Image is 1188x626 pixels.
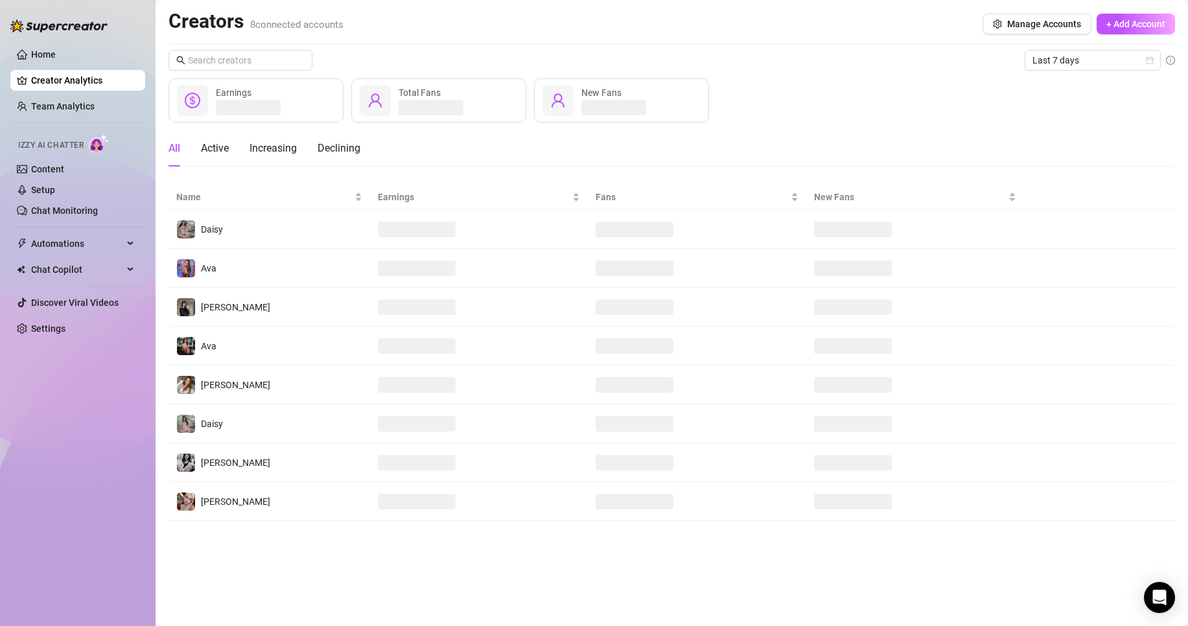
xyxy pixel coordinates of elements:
span: info-circle [1166,56,1175,65]
th: Name [169,185,370,210]
a: Discover Viral Videos [31,297,119,308]
span: Chat Copilot [31,259,123,280]
div: Open Intercom Messenger [1144,582,1175,613]
th: New Fans [806,185,1025,210]
span: user [550,93,566,108]
h2: Creators [169,9,344,34]
a: Team Analytics [31,101,95,111]
span: Daisy [201,224,223,235]
span: dollar-circle [185,93,200,108]
span: Izzy AI Chatter [18,139,84,152]
span: Last 7 days [1032,51,1153,70]
img: Ava [177,337,195,355]
span: [PERSON_NAME] [201,302,270,312]
img: Paige [177,376,195,394]
span: Ava [201,263,216,273]
img: Daisy [177,415,195,433]
div: All [169,141,180,156]
img: Ava [177,259,195,277]
span: [PERSON_NAME] [201,458,270,468]
span: New Fans [814,190,1007,204]
span: thunderbolt [17,238,27,249]
th: Fans [588,185,806,210]
span: 8 connected accounts [250,19,344,30]
span: Manage Accounts [1007,19,1081,29]
span: Total Fans [399,87,441,98]
span: Earnings [216,87,251,98]
img: Anna [177,298,195,316]
span: setting [993,19,1002,29]
span: Fans [596,190,787,204]
div: Declining [318,141,360,156]
a: Chat Monitoring [31,205,98,216]
button: + Add Account [1097,14,1175,34]
span: Daisy [201,419,223,429]
a: Setup [31,185,55,195]
span: Automations [31,233,123,254]
img: Anna [177,493,195,511]
div: Increasing [250,141,297,156]
img: Sadie [177,454,195,472]
img: Chat Copilot [17,265,25,274]
img: logo-BBDzfeDw.svg [10,19,108,32]
img: Daisy [177,220,195,238]
span: calendar [1146,56,1154,64]
span: user [367,93,383,108]
span: [PERSON_NAME] [201,496,270,507]
span: + Add Account [1106,19,1165,29]
a: Creator Analytics [31,70,135,91]
button: Manage Accounts [983,14,1091,34]
span: [PERSON_NAME] [201,380,270,390]
span: Ava [201,341,216,351]
a: Settings [31,323,65,334]
img: AI Chatter [89,134,109,153]
th: Earnings [370,185,588,210]
span: New Fans [581,87,622,98]
a: Home [31,49,56,60]
input: Search creators [188,53,294,67]
div: Active [201,141,229,156]
span: search [176,56,185,65]
span: Name [176,190,352,204]
span: Earnings [378,190,570,204]
a: Content [31,164,64,174]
